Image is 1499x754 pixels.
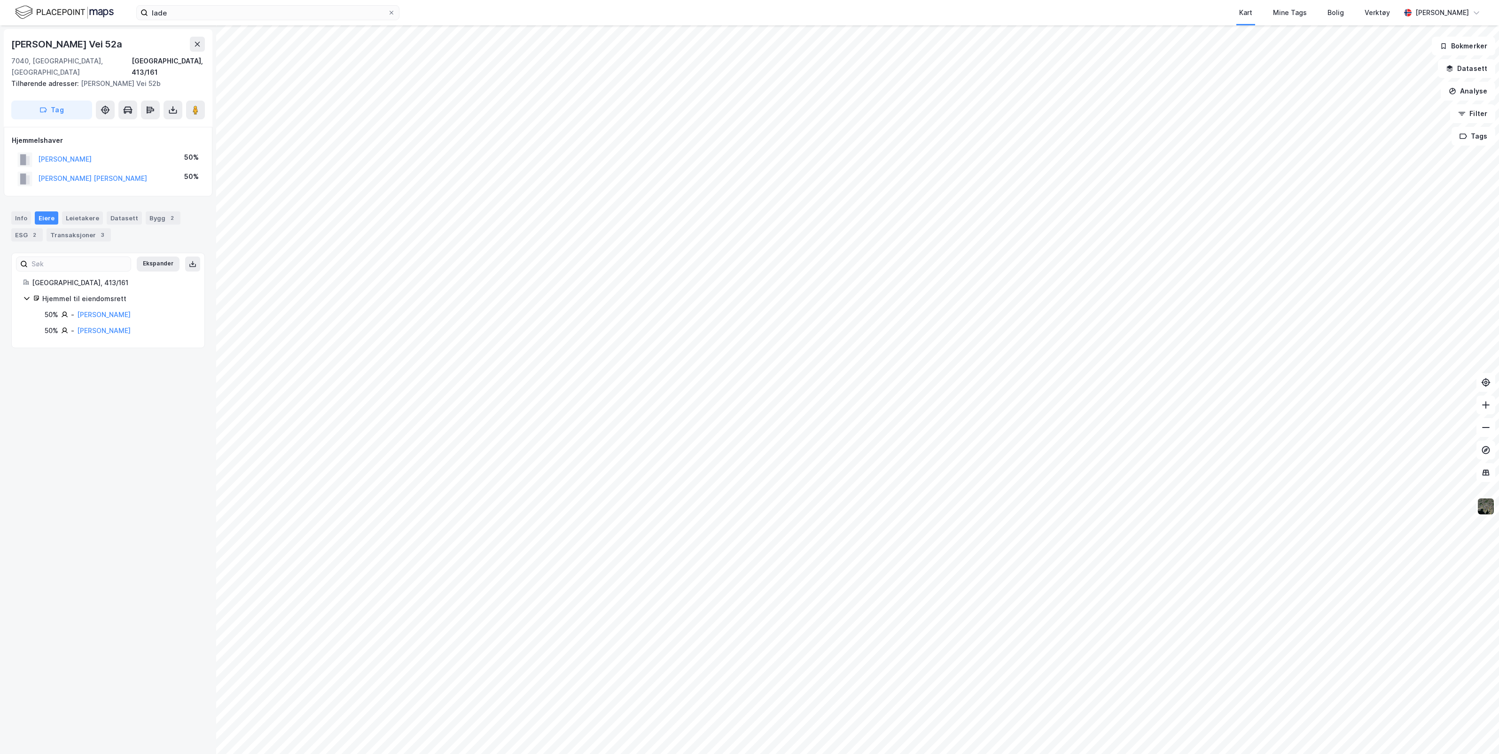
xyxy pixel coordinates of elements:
div: ESG [11,228,43,241]
div: [PERSON_NAME] Vei 52a [11,37,124,52]
input: Søk på adresse, matrikkel, gårdeiere, leietakere eller personer [148,6,388,20]
div: 2 [30,230,39,240]
div: Bygg [146,211,180,225]
button: Analyse [1441,82,1495,101]
div: - [71,325,74,336]
div: 2 [167,213,177,223]
div: Bolig [1327,7,1344,18]
button: Ekspander [137,257,180,272]
div: [PERSON_NAME] [1415,7,1469,18]
div: [PERSON_NAME] Vei 52b [11,78,197,89]
div: 50% [45,309,58,320]
div: 50% [45,325,58,336]
div: 50% [184,171,199,182]
div: Transaksjoner [47,228,111,241]
div: 3 [98,230,107,240]
span: Tilhørende adresser: [11,79,81,87]
div: [GEOGRAPHIC_DATA], 413/161 [32,277,193,288]
a: [PERSON_NAME] [77,311,131,319]
button: Bokmerker [1432,37,1495,55]
div: Leietakere [62,211,103,225]
div: Eiere [35,211,58,225]
div: Kart [1239,7,1252,18]
div: Hjemmel til eiendomsrett [42,293,193,304]
div: - [71,309,74,320]
div: [GEOGRAPHIC_DATA], 413/161 [132,55,205,78]
a: [PERSON_NAME] [77,326,131,334]
img: logo.f888ab2527a4732fd821a326f86c7f29.svg [15,4,114,21]
div: Mine Tags [1273,7,1307,18]
div: Datasett [107,211,142,225]
div: 50% [184,152,199,163]
button: Tag [11,101,92,119]
img: 9k= [1477,497,1495,515]
input: Søk [28,257,131,271]
div: 7040, [GEOGRAPHIC_DATA], [GEOGRAPHIC_DATA] [11,55,132,78]
button: Datasett [1438,59,1495,78]
button: Filter [1450,104,1495,123]
div: Verktøy [1365,7,1390,18]
div: Info [11,211,31,225]
button: Tags [1452,127,1495,146]
div: Hjemmelshaver [12,135,204,146]
iframe: Chat Widget [1452,709,1499,754]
